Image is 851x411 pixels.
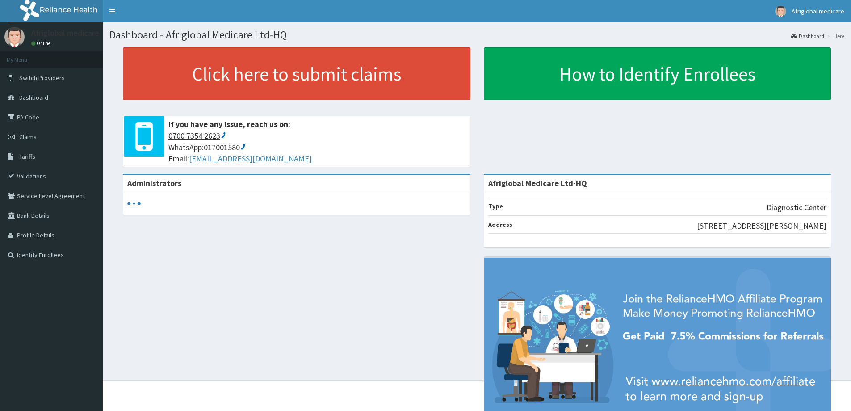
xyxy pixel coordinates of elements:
[168,130,466,165] span: WhatsApp: Email:
[488,220,512,229] b: Address
[825,32,844,40] li: Here
[168,131,220,141] ctcspan: 0700 7354 2623
[791,32,824,40] a: Dashboard
[775,6,786,17] img: User Image
[109,29,844,41] h1: Dashboard - Afriglobal Medicare Ltd-HQ
[168,119,290,129] b: If you have any issue, reach us on:
[484,47,831,100] a: How to Identify Enrollees
[123,47,470,100] a: Click here to submit claims
[4,27,25,47] img: User Image
[488,202,503,210] b: Type
[204,142,240,153] ctcspan: 017001580
[792,7,844,15] span: Afriglobal medicare
[697,220,826,232] p: [STREET_ADDRESS][PERSON_NAME]
[168,131,226,141] ctc: Call 0700 7354 2623 with Linkus Desktop Client
[488,178,587,188] strong: Afriglobal Medicare Ltd-HQ
[189,153,312,164] a: [EMAIL_ADDRESS][DOMAIN_NAME]
[19,74,65,82] span: Switch Providers
[204,142,246,153] ctc: Call 017001580 with Linkus Desktop Client
[19,133,37,141] span: Claims
[127,178,181,188] b: Administrators
[19,93,48,102] span: Dashboard
[767,202,826,213] p: Diagnostic Center
[31,40,53,47] a: Online
[19,153,35,161] span: Tariffs
[127,197,141,210] svg: audio-loading
[31,29,99,37] p: Afriglobal medicare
